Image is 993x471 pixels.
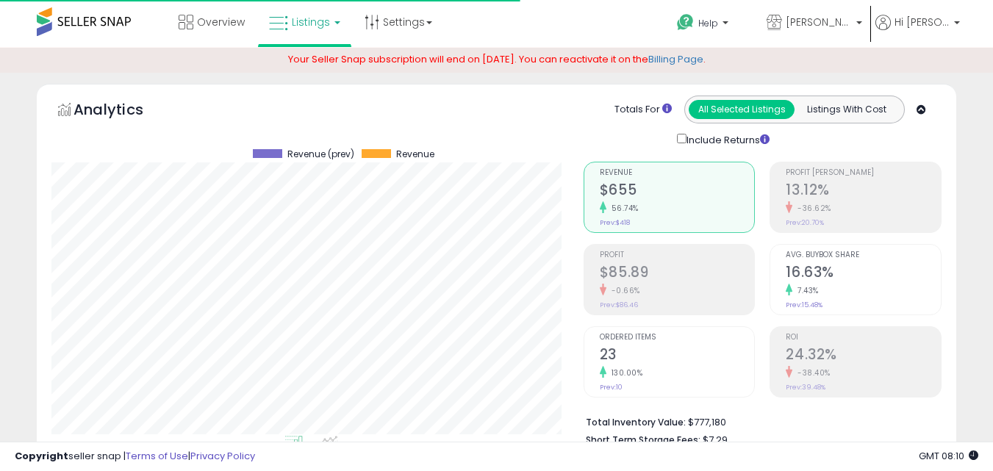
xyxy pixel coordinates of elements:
span: Revenue (prev) [287,149,354,159]
span: Avg. Buybox Share [786,251,941,259]
small: Prev: $86.46 [600,301,638,309]
h2: 13.12% [786,181,941,201]
small: Prev: 20.70% [786,218,824,227]
span: Revenue [396,149,434,159]
a: Terms of Use [126,449,188,463]
div: Totals For [614,103,672,117]
li: $777,180 [586,412,931,430]
span: Hi [PERSON_NAME] [895,15,950,29]
span: Listings [292,15,330,29]
small: Prev: 10 [600,383,623,392]
a: Help [665,2,753,48]
div: Include Returns [666,131,787,148]
h2: 24.32% [786,346,941,366]
small: -38.40% [792,367,831,378]
span: Overview [197,15,245,29]
span: Your Seller Snap subscription will end on [DATE]. You can reactivate it on the . [288,52,706,66]
small: 7.43% [792,285,819,296]
h2: $85.89 [600,264,755,284]
strong: Copyright [15,449,68,463]
span: Ordered Items [600,334,755,342]
a: Billing Page [648,52,703,66]
button: All Selected Listings [689,100,795,119]
h2: 16.63% [786,264,941,284]
small: Prev: 15.48% [786,301,822,309]
button: Listings With Cost [794,100,900,119]
a: Hi [PERSON_NAME] [875,15,960,48]
small: -36.62% [792,203,831,214]
small: Prev: $418 [600,218,630,227]
span: Revenue [600,169,755,177]
span: Profit [600,251,755,259]
div: seller snap | | [15,450,255,464]
a: Privacy Policy [190,449,255,463]
span: [PERSON_NAME] & Company [786,15,852,29]
small: 56.74% [606,203,639,214]
span: Help [698,17,718,29]
span: 2025-08-13 08:10 GMT [919,449,978,463]
small: -0.66% [606,285,640,296]
span: ROI [786,334,941,342]
span: Profit [PERSON_NAME] [786,169,941,177]
b: Total Inventory Value: [586,416,686,428]
h2: 23 [600,346,755,366]
small: Prev: 39.48% [786,383,825,392]
i: Get Help [676,13,695,32]
h2: $655 [600,181,755,201]
small: 130.00% [606,367,643,378]
h5: Analytics [74,99,172,123]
